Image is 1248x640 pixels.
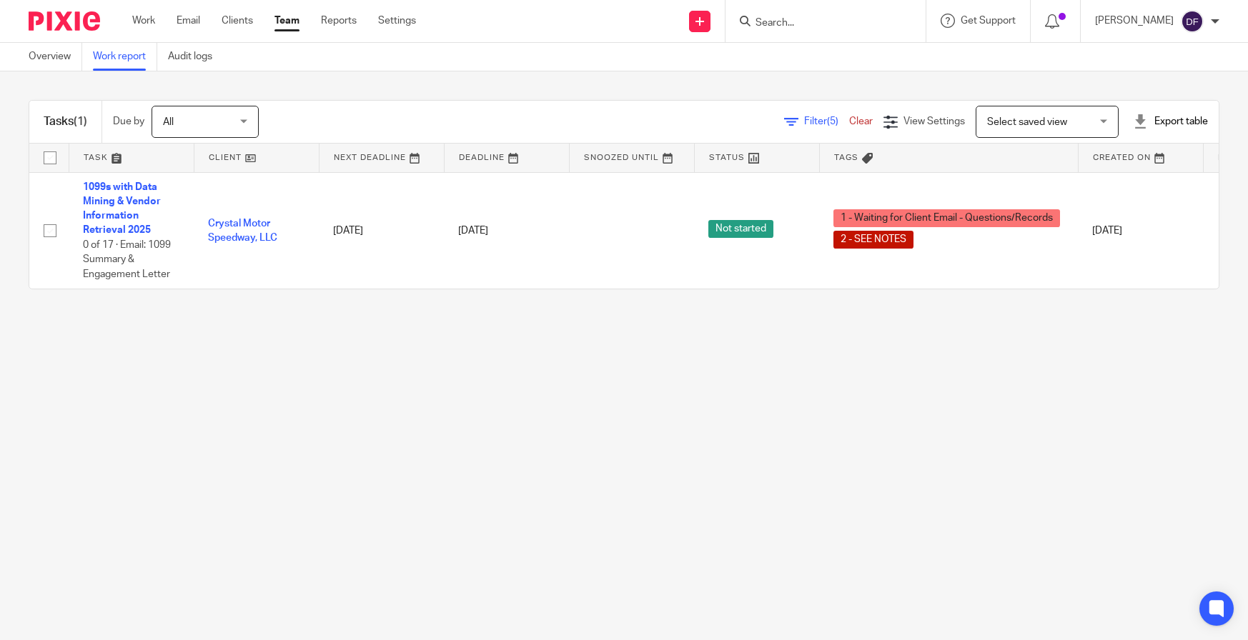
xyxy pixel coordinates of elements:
a: Work report [93,43,157,71]
a: Overview [29,43,82,71]
a: 1099s with Data Mining & Vendor Information Retrieval 2025 [83,182,161,236]
td: [DATE] [319,172,444,289]
a: Settings [378,14,416,28]
a: Reports [321,14,357,28]
span: (5) [827,116,838,126]
span: All [163,117,174,127]
a: Clear [849,116,873,126]
p: Due by [113,114,144,129]
a: Audit logs [168,43,223,71]
a: Clients [222,14,253,28]
td: [DATE] [1078,172,1203,289]
span: View Settings [903,116,965,126]
p: [PERSON_NAME] [1095,14,1174,28]
a: Team [274,14,299,28]
span: Select saved view [987,117,1067,127]
span: 0 of 17 · Email: 1099 Summary & Engagement Letter [83,240,171,279]
a: Email [177,14,200,28]
span: Get Support [961,16,1016,26]
div: Export table [1133,114,1208,129]
a: Work [132,14,155,28]
a: Crystal Motor Speedway, LLC [208,219,277,243]
span: 2 - SEE NOTES [833,231,913,249]
input: Search [754,17,883,30]
h1: Tasks [44,114,87,129]
span: (1) [74,116,87,127]
span: Filter [804,116,849,126]
span: Tags [834,154,858,161]
img: Pixie [29,11,100,31]
span: Not started [708,220,773,238]
img: svg%3E [1181,10,1204,33]
span: 1 - Waiting for Client Email - Questions/Records [833,209,1060,227]
img: _Logo.png [1217,222,1234,239]
div: [DATE] [458,224,555,238]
